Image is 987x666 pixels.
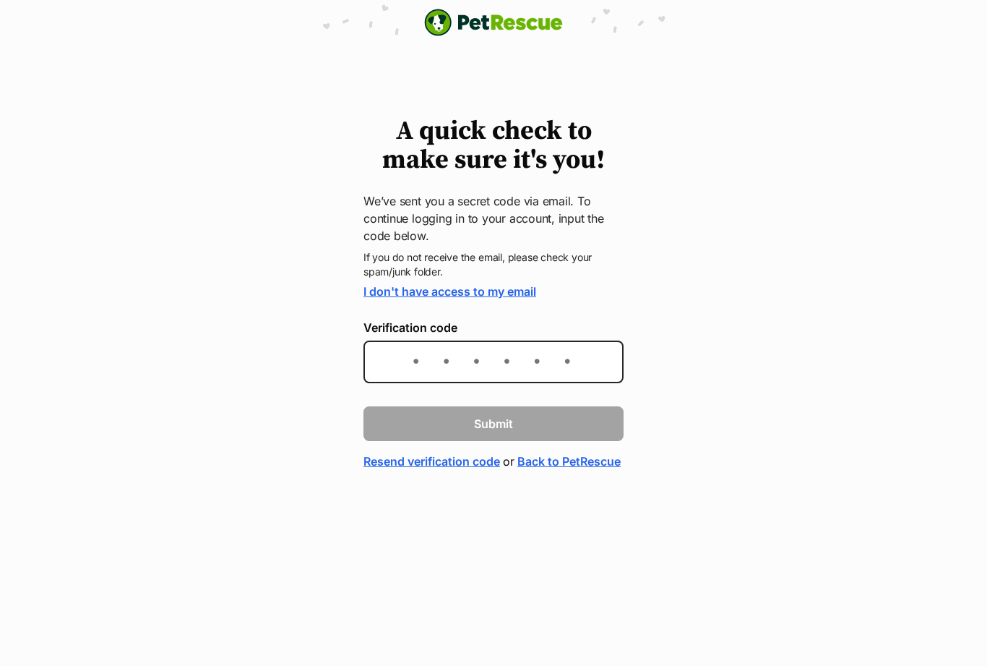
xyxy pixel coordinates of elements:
span: or [503,453,514,470]
a: Resend verification code [363,453,500,470]
img: logo-e224e6f780fb5917bec1dbf3a21bbac754714ae5b6737aabdf751b685950b380.svg [424,9,563,36]
p: We’ve sent you a secret code via email. To continue logging in to your account, input the code be... [363,192,624,244]
a: PetRescue [424,9,563,36]
button: Submit [363,406,624,441]
h1: A quick check to make sure it's you! [363,117,624,175]
label: Verification code [363,321,624,334]
span: Submit [474,415,513,432]
a: I don't have access to my email [363,284,536,299]
a: Back to PetRescue [517,453,621,470]
p: If you do not receive the email, please check your spam/junk folder. [363,250,624,279]
input: Enter the 6-digit verification code sent to your device [363,341,624,383]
